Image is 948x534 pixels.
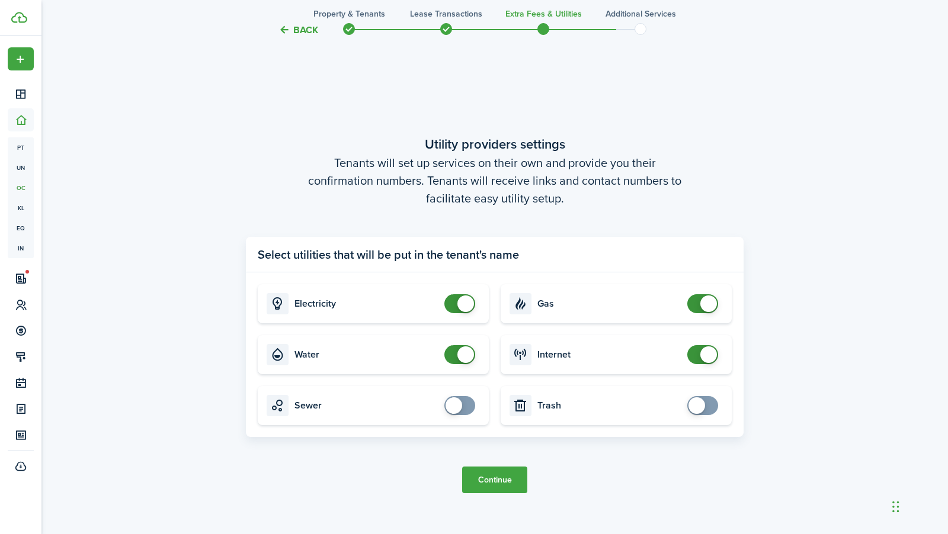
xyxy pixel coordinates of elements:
[246,154,744,207] wizard-step-header-description: Tenants will set up services on their own and provide you their confirmation numbers. Tenants wil...
[11,12,27,23] img: TenantCloud
[246,134,744,154] wizard-step-header-title: Utility providers settings
[505,8,582,20] h3: Extra fees & Utilities
[8,157,34,178] a: un
[8,218,34,238] a: eq
[537,298,681,309] card-title: Gas
[8,47,34,70] button: Open menu
[294,400,438,411] card-title: Sewer
[462,467,527,493] button: Continue
[892,489,899,525] div: Drag
[8,178,34,198] a: oc
[606,8,676,20] h3: Additional Services
[313,8,385,20] h3: Property & Tenants
[258,246,519,263] panel-main-title: Select utilities that will be put in the tenant's name
[537,400,681,411] card-title: Trash
[410,8,482,20] h3: Lease Transactions
[294,298,438,309] card-title: Electricity
[537,349,681,360] card-title: Internet
[8,238,34,258] a: in
[278,24,318,36] button: Back
[8,198,34,218] a: kl
[745,406,948,534] iframe: Chat Widget
[8,137,34,157] a: pt
[294,349,438,360] card-title: Water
